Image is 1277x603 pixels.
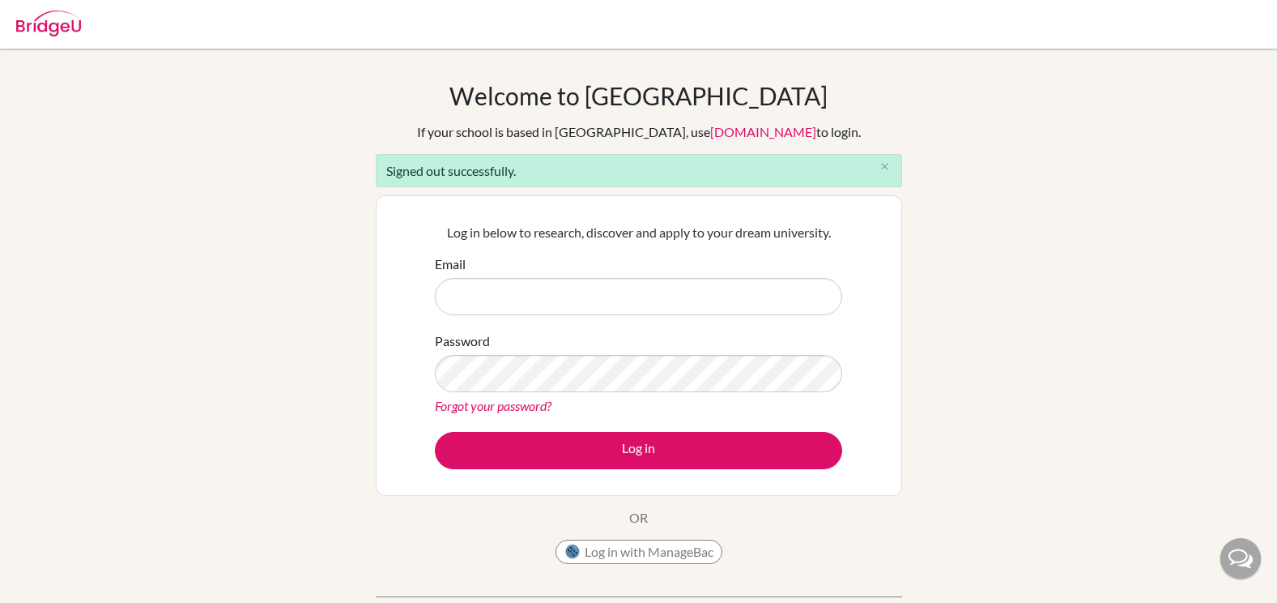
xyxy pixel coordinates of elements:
[869,155,901,179] button: Close
[435,223,842,242] p: Log in below to research, discover and apply to your dream university.
[417,122,861,142] div: If your school is based in [GEOGRAPHIC_DATA], use to login.
[435,254,466,274] label: Email
[435,331,490,351] label: Password
[449,81,828,110] h1: Welcome to [GEOGRAPHIC_DATA]
[879,160,891,173] i: close
[376,154,902,187] div: Signed out successfully.
[16,11,81,36] img: Bridge-U
[435,432,842,469] button: Log in
[710,124,816,139] a: [DOMAIN_NAME]
[555,540,722,564] button: Log in with ManageBac
[435,398,551,413] a: Forgot your password?
[629,508,648,528] p: OR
